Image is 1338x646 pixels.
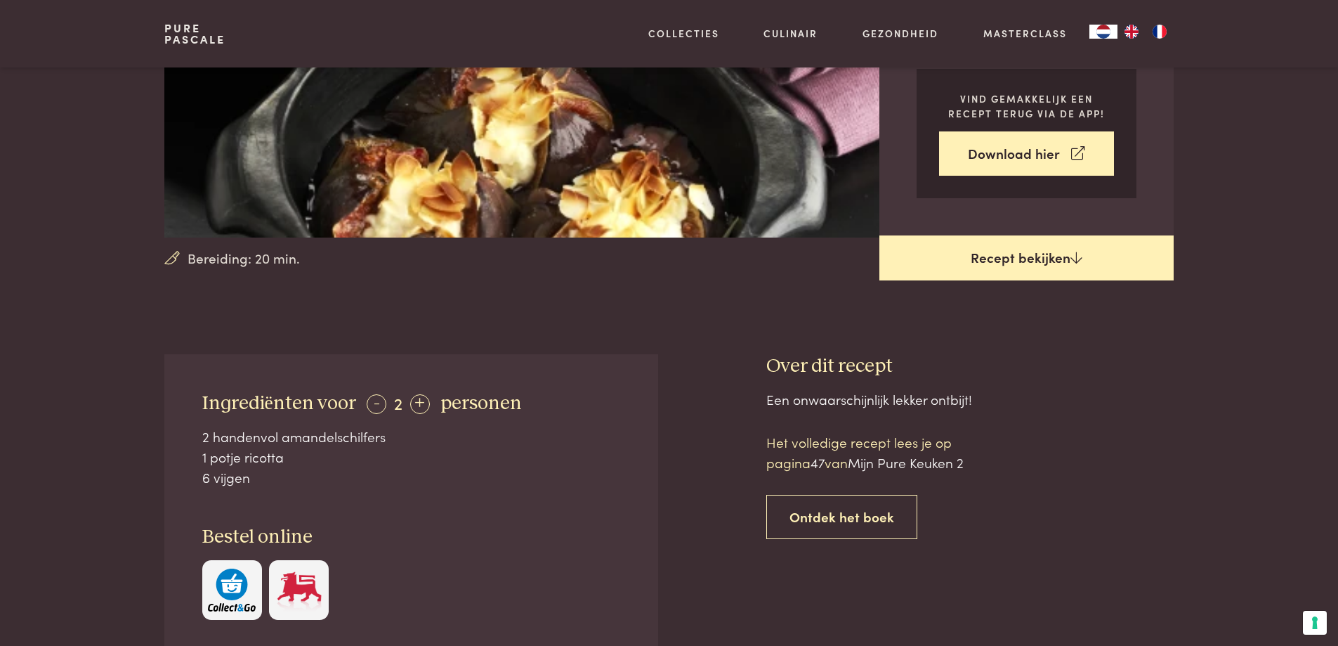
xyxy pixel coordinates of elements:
[164,22,225,45] a: PurePascale
[440,394,522,413] span: personen
[766,432,1005,472] p: Het volledige recept lees je op pagina van
[208,569,256,612] img: c308188babc36a3a401bcb5cb7e020f4d5ab42f7cacd8327e500463a43eeb86c.svg
[1089,25,1117,39] a: NL
[983,26,1067,41] a: Masterclass
[939,131,1114,176] a: Download hier
[863,26,938,41] a: Gezondheid
[766,389,1174,410] div: Een onwaarschijnlijk lekker ontbijt!
[275,569,323,612] img: Delhaize
[202,394,356,413] span: Ingrediënten voor
[1089,25,1174,39] aside: Language selected: Nederlands
[410,394,430,414] div: +
[1146,25,1174,39] a: FR
[811,453,825,472] span: 47
[766,354,1174,379] h3: Over dit recept
[188,248,300,269] span: Bereiding: 20 min.
[1089,25,1117,39] div: Language
[1303,611,1327,635] button: Uw voorkeuren voor toestemming voor trackingtechnologieën
[202,427,621,447] div: 2 handenvol amandelschilfers
[1117,25,1146,39] a: EN
[1117,25,1174,39] ul: Language list
[848,453,964,472] span: Mijn Pure Keuken 2
[202,467,621,488] div: 6 vijgen
[648,26,719,41] a: Collecties
[202,525,621,550] h3: Bestel online
[394,391,402,414] span: 2
[367,394,386,414] div: -
[763,26,818,41] a: Culinair
[202,447,621,467] div: 1 potje ricotta
[879,235,1174,280] a: Recept bekijken
[939,91,1114,120] p: Vind gemakkelijk een recept terug via de app!
[766,495,917,539] a: Ontdek het boek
